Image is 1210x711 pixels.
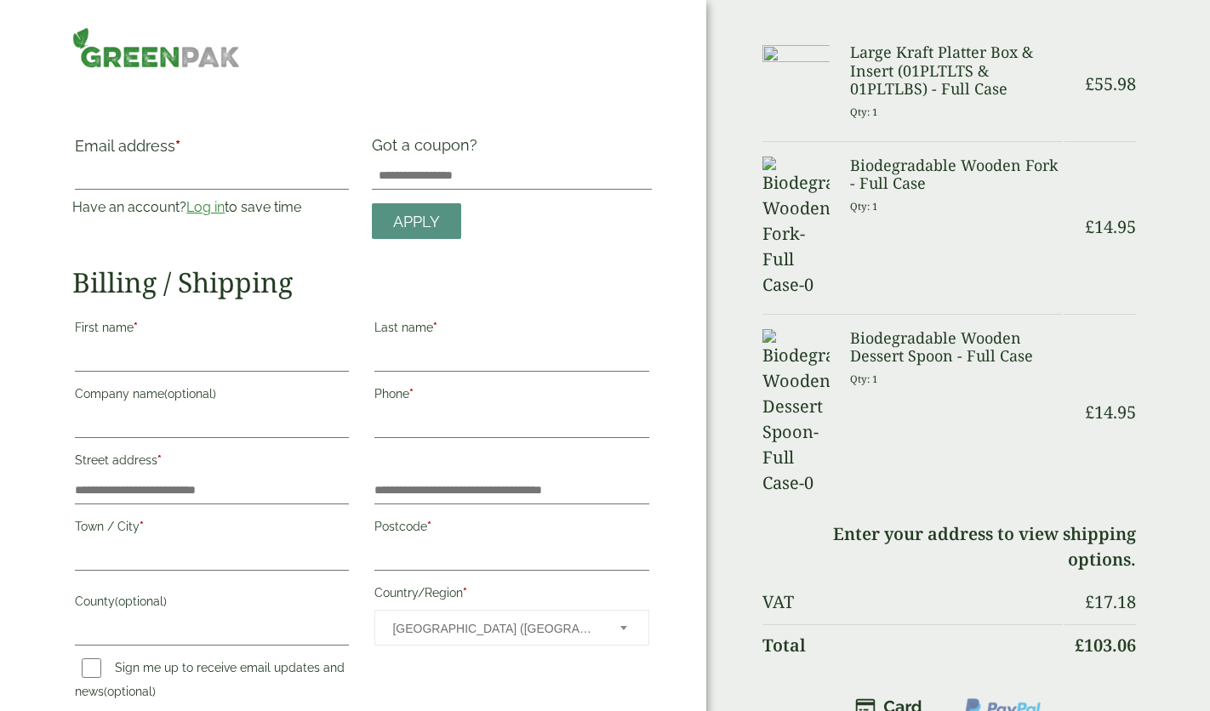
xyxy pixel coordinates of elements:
[392,611,596,646] span: United Kingdom (UK)
[372,203,461,240] a: Apply
[140,520,144,533] abbr: required
[186,199,225,215] a: Log in
[72,197,351,218] p: Have an account? to save time
[75,661,345,703] label: Sign me up to receive email updates and news
[75,316,349,344] label: First name
[374,610,648,646] span: Country/Region
[72,27,240,68] img: GreenPak Supplies
[75,382,349,411] label: Company name
[463,586,467,600] abbr: required
[393,213,440,231] span: Apply
[72,266,651,299] h2: Billing / Shipping
[374,515,648,543] label: Postcode
[157,453,162,467] abbr: required
[175,137,180,155] abbr: required
[75,448,349,477] label: Street address
[115,594,167,608] span: (optional)
[427,520,431,533] abbr: required
[433,321,437,334] abbr: required
[374,382,648,411] label: Phone
[75,139,349,162] label: Email address
[104,685,156,698] span: (optional)
[134,321,138,334] abbr: required
[75,515,349,543] label: Town / City
[82,658,101,678] input: Sign me up to receive email updates and news(optional)
[374,316,648,344] label: Last name
[409,387,414,401] abbr: required
[75,589,349,618] label: County
[374,581,648,610] label: Country/Region
[164,387,216,401] span: (optional)
[372,136,484,162] label: Got a coupon?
